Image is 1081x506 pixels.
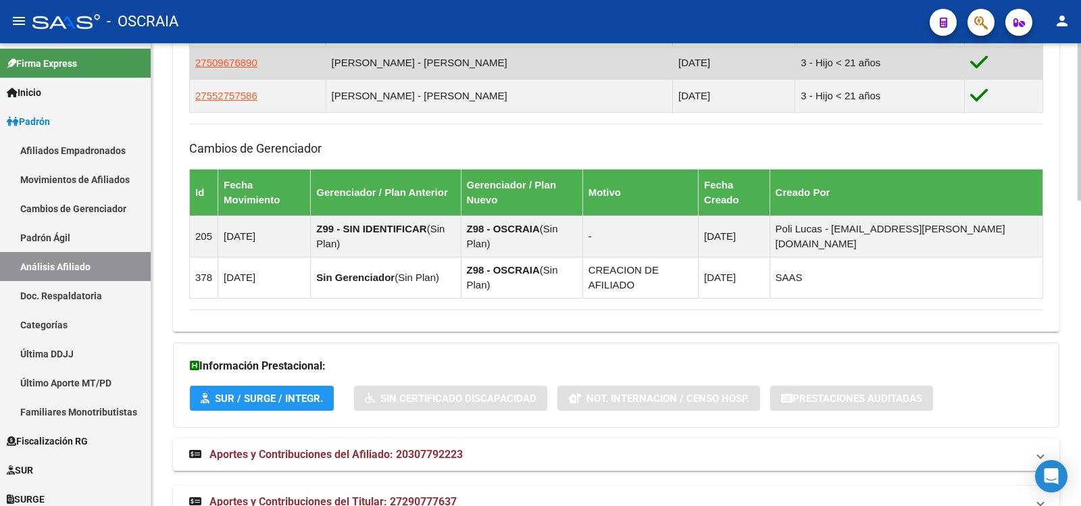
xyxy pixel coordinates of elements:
[326,46,672,79] td: [PERSON_NAME] - [PERSON_NAME]
[190,169,218,216] th: Id
[107,7,178,36] span: - OSCRAIA
[770,386,933,411] button: Prestaciones Auditadas
[190,257,218,298] td: 378
[461,257,582,298] td: ( )
[311,169,461,216] th: Gerenciador / Plan Anterior
[467,223,558,249] span: Sin Plan
[173,438,1059,471] mat-expansion-panel-header: Aportes y Contribuciones del Afiliado: 20307792223
[7,56,77,71] span: Firma Express
[467,223,540,234] strong: Z98 - OSCRAIA
[190,386,334,411] button: SUR / SURGE / INTEGR.
[467,264,558,290] span: Sin Plan
[398,272,436,283] span: Sin Plan
[7,85,41,100] span: Inicio
[586,393,749,405] span: Not. Internacion / Censo Hosp.
[770,169,1042,216] th: Creado Por
[311,216,461,257] td: ( )
[461,169,582,216] th: Gerenciador / Plan Nuevo
[582,216,698,257] td: -
[7,114,50,129] span: Padrón
[7,434,88,449] span: Fiscalización RG
[218,257,311,298] td: [DATE]
[311,257,461,298] td: ( )
[672,79,795,112] td: [DATE]
[698,216,770,257] td: [DATE]
[770,257,1042,298] td: SAAS
[316,223,426,234] strong: Z99 - SIN IDENTIFICAR
[189,139,1043,158] h3: Cambios de Gerenciador
[672,46,795,79] td: [DATE]
[1054,13,1070,29] mat-icon: person
[326,79,672,112] td: [PERSON_NAME] - [PERSON_NAME]
[316,272,395,283] strong: Sin Gerenciador
[557,386,760,411] button: Not. Internacion / Censo Hosp.
[698,257,770,298] td: [DATE]
[190,357,1042,376] h3: Información Prestacional:
[218,169,311,216] th: Fecha Movimiento
[795,79,964,112] td: 3 - Hijo < 21 años
[380,393,536,405] span: Sin Certificado Discapacidad
[190,216,218,257] td: 205
[698,169,770,216] th: Fecha Creado
[209,448,463,461] span: Aportes y Contribuciones del Afiliado: 20307792223
[195,90,257,101] span: 27552757586
[11,13,27,29] mat-icon: menu
[461,216,582,257] td: ( )
[215,393,323,405] span: SUR / SURGE / INTEGR.
[582,257,698,298] td: CREACION DE AFILIADO
[582,169,698,216] th: Motivo
[316,223,445,249] span: Sin Plan
[795,46,964,79] td: 3 - Hijo < 21 años
[354,386,547,411] button: Sin Certificado Discapacidad
[770,216,1042,257] td: Poli Lucas - [EMAIL_ADDRESS][PERSON_NAME][DOMAIN_NAME]
[7,463,33,478] span: SUR
[195,57,257,68] span: 27509676890
[793,393,922,405] span: Prestaciones Auditadas
[218,216,311,257] td: [DATE]
[1035,460,1067,492] div: Open Intercom Messenger
[467,264,540,276] strong: Z98 - OSCRAIA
